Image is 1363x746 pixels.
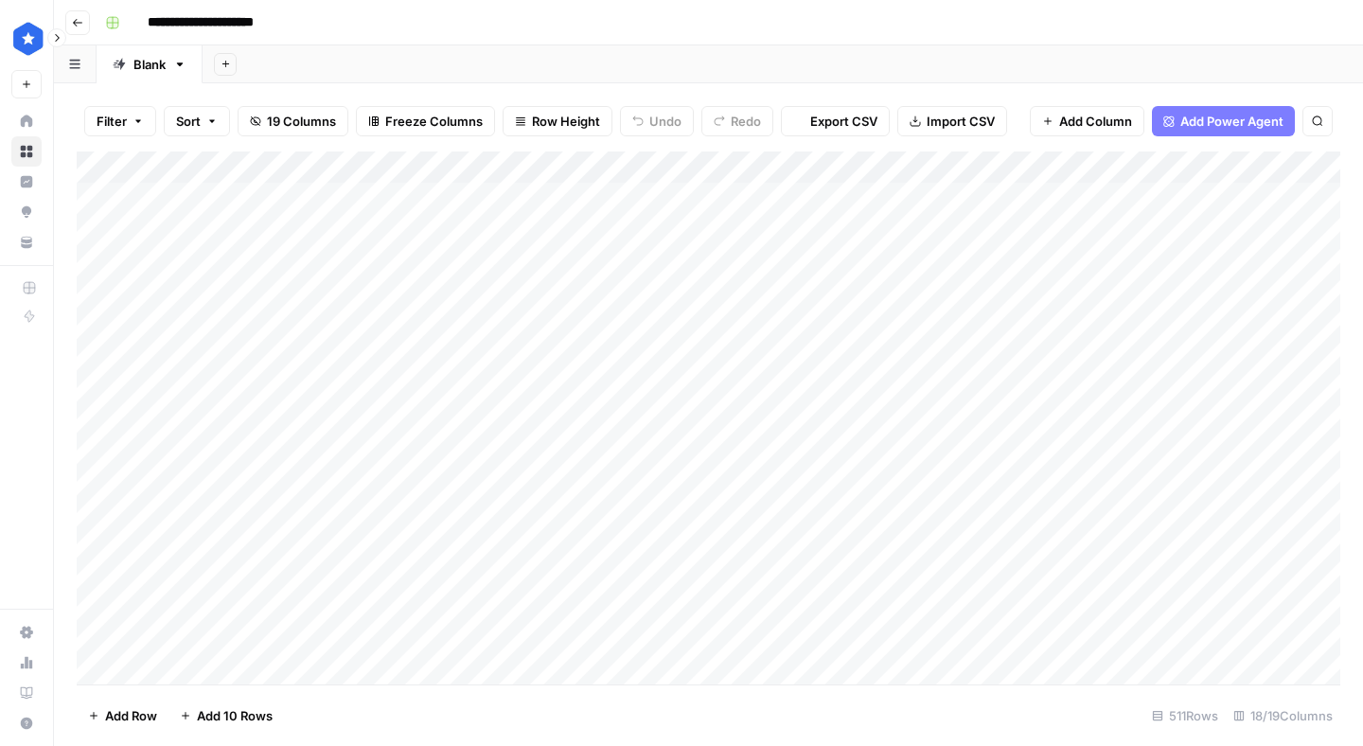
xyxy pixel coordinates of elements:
button: Filter [84,106,156,136]
button: Help + Support [11,708,42,738]
span: Redo [731,112,761,131]
button: Row Height [503,106,612,136]
button: Undo [620,106,694,136]
button: Add Power Agent [1152,106,1295,136]
span: Add Column [1059,112,1132,131]
div: 18/19 Columns [1226,701,1340,731]
a: Home [11,106,42,136]
div: 511 Rows [1144,701,1226,731]
span: Freeze Columns [385,112,483,131]
button: Import CSV [897,106,1007,136]
button: Redo [701,106,773,136]
a: Settings [11,617,42,648]
img: ConsumerAffairs Logo [11,22,45,56]
span: Import CSV [927,112,995,131]
a: Your Data [11,227,42,258]
span: 19 Columns [267,112,336,131]
button: Export CSV [781,106,890,136]
a: Insights [11,167,42,197]
span: Filter [97,112,127,131]
button: Add 10 Rows [168,701,284,731]
button: Workspace: ConsumerAffairs [11,15,42,62]
a: Browse [11,136,42,167]
span: Row Height [532,112,600,131]
span: Sort [176,112,201,131]
div: Blank [133,55,166,74]
button: Add Row [77,701,168,731]
a: Usage [11,648,42,678]
button: 19 Columns [238,106,348,136]
span: Add 10 Rows [197,706,273,725]
span: Export CSV [810,112,877,131]
a: Opportunities [11,197,42,227]
button: Add Column [1030,106,1144,136]
a: Blank [97,45,203,83]
span: Add Row [105,706,157,725]
button: Sort [164,106,230,136]
button: Freeze Columns [356,106,495,136]
span: Undo [649,112,681,131]
a: Learning Hub [11,678,42,708]
span: Add Power Agent [1180,112,1283,131]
